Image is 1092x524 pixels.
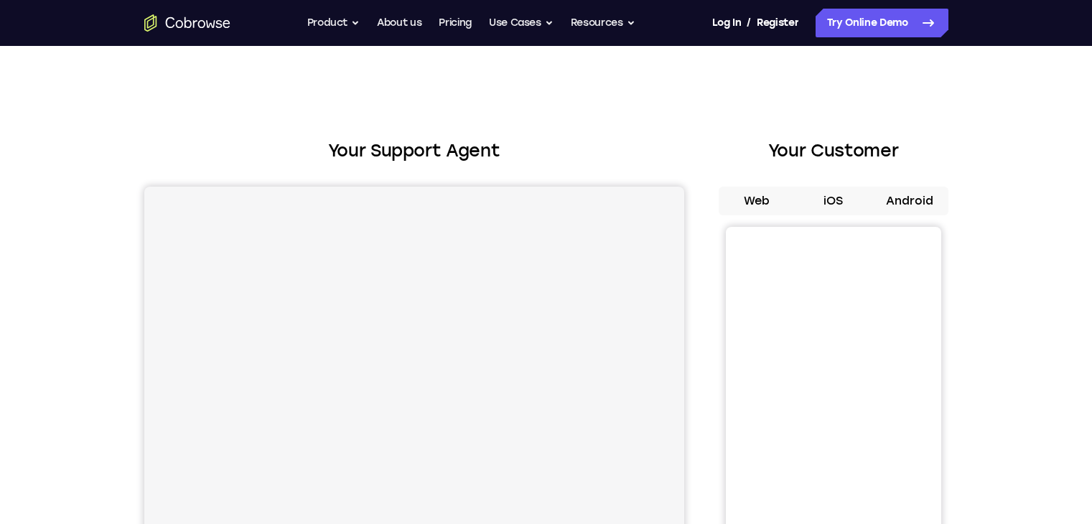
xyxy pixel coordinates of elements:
button: Android [872,187,948,215]
a: Go to the home page [144,14,230,32]
h2: Your Support Agent [144,138,684,164]
button: Product [307,9,360,37]
a: Register [757,9,798,37]
h2: Your Customer [719,138,948,164]
span: / [747,14,751,32]
a: Try Online Demo [816,9,948,37]
button: iOS [795,187,872,215]
button: Use Cases [489,9,554,37]
button: Web [719,187,795,215]
a: About us [377,9,421,37]
button: Resources [571,9,635,37]
a: Pricing [439,9,472,37]
a: Log In [712,9,741,37]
